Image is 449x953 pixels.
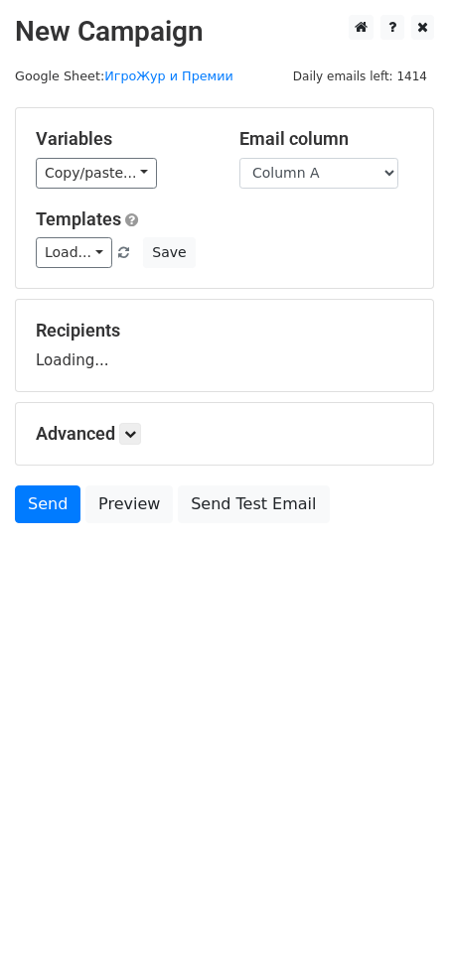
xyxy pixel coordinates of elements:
a: Send [15,485,80,523]
h5: Advanced [36,423,413,445]
span: Daily emails left: 1414 [286,66,434,87]
a: Templates [36,208,121,229]
small: Google Sheet: [15,68,233,83]
button: Save [143,237,195,268]
a: Daily emails left: 1414 [286,68,434,83]
h5: Email column [239,128,413,150]
a: Copy/paste... [36,158,157,189]
div: Loading... [36,320,413,371]
a: Send Test Email [178,485,329,523]
a: ИгроЖур и Премии [104,68,233,83]
h5: Variables [36,128,210,150]
h2: New Campaign [15,15,434,49]
a: Preview [85,485,173,523]
h5: Recipients [36,320,413,341]
a: Load... [36,237,112,268]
